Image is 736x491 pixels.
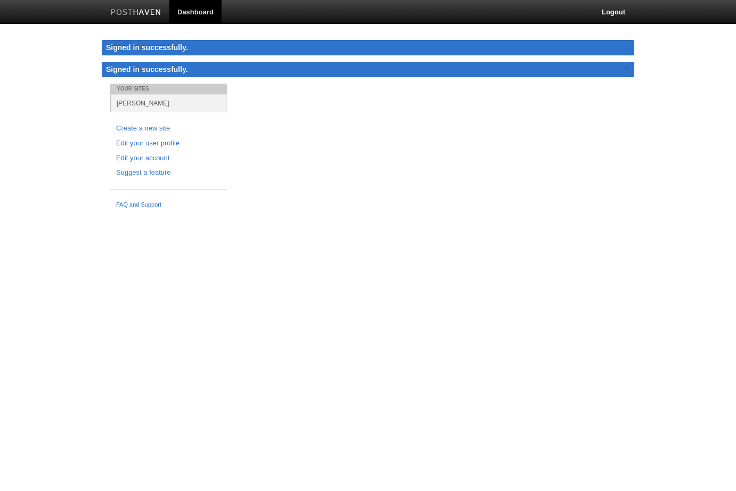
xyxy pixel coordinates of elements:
a: [PERSON_NAME] [111,94,227,112]
a: Edit your user profile [116,138,220,149]
img: Posthaven-bar [111,9,161,17]
a: Edit your account [116,153,220,164]
a: Suggest a feature [116,167,220,178]
a: FAQ and Support [116,200,220,210]
li: Your Sites [110,84,227,94]
span: Signed in successfully. [106,65,188,73]
a: Create a new site [116,123,220,134]
div: Signed in successfully. [102,40,634,55]
a: × [622,62,632,75]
